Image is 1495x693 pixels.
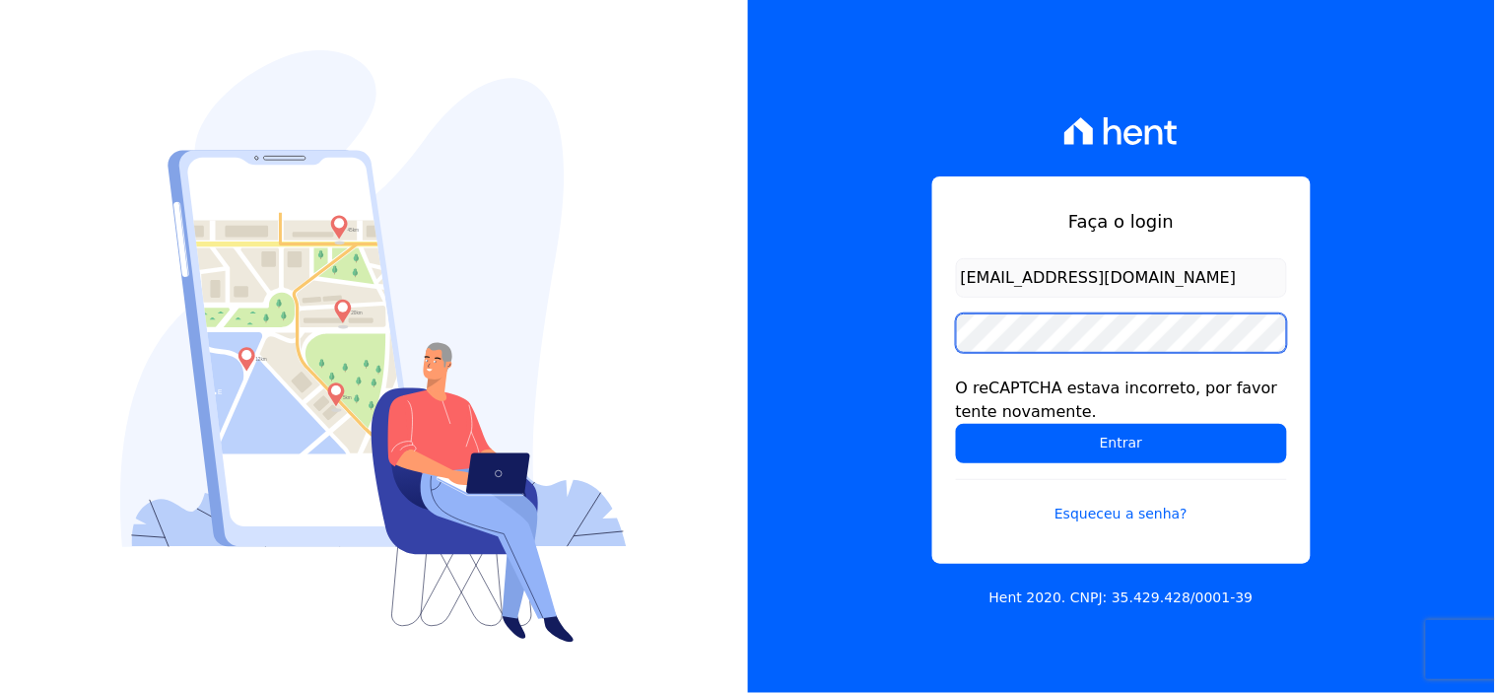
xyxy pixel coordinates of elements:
input: Email [956,258,1287,298]
h1: Faça o login [956,208,1287,235]
img: Login [120,50,627,643]
div: O reCAPTCHA estava incorreto, por favor tente novamente. [956,377,1287,424]
input: Entrar [956,424,1287,463]
a: Esqueceu a senha? [956,479,1287,524]
p: Hent 2020. CNPJ: 35.429.428/0001-39 [989,588,1254,608]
